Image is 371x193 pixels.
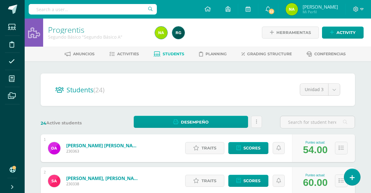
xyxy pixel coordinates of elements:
a: Herramientas [262,27,319,39]
input: Search for student here… [280,116,355,128]
div: 2 [44,170,46,174]
input: Search a user… [29,4,157,15]
span: 32 [268,8,275,15]
span: Students [163,52,184,56]
h1: Progrentis [48,25,148,34]
div: Segundo Básico 'Segundo Básico A' [48,34,148,40]
span: Traits [202,175,216,187]
img: e7204cb6e19894517303226b3150e977.png [286,3,298,15]
a: Unidad 3 [300,84,340,95]
div: 54.00 [303,144,328,156]
img: 5d8b4df31e5746aedd4c829252c230ee.png [48,142,60,154]
span: Herramientas [276,27,311,38]
span: Desempeño [181,116,209,128]
a: Scores [228,175,268,187]
a: Grading structure [242,49,292,59]
a: Progrentis [48,24,84,35]
span: 230363 [66,149,140,154]
a: Anuncios [65,49,95,59]
span: Students [67,86,104,94]
span: Mi Perfil [303,9,338,15]
img: 4b0eec721368309cb62f55c1145aebae.png [48,175,60,187]
span: (24) [93,86,104,94]
span: 24 [41,120,46,126]
span: Anuncios [73,52,95,56]
div: Punteo actual: [303,174,328,177]
a: Desempeño [134,116,248,128]
a: Traits [185,142,224,154]
span: Activity [336,27,356,38]
div: 1 [44,137,46,142]
a: [PERSON_NAME], [PERSON_NAME] [66,175,140,181]
span: Planning [206,52,227,56]
a: [PERSON_NAME] [PERSON_NAME] [66,142,140,149]
label: Active students [41,120,116,126]
a: Activity [322,27,364,39]
a: Scores [228,142,268,154]
span: Scores [243,142,260,154]
a: Traits [185,175,224,187]
span: Unidad 3 [305,84,324,95]
span: Conferencias [314,52,346,56]
a: Planning [199,49,227,59]
span: Activities [117,52,139,56]
div: Punteo actual: [303,141,328,144]
span: Grading structure [247,52,292,56]
span: [PERSON_NAME] [303,4,338,10]
span: Traits [202,142,216,154]
a: Activities [109,49,139,59]
a: Conferencias [307,49,346,59]
img: e7204cb6e19894517303226b3150e977.png [155,27,167,39]
span: Scores [243,175,260,187]
span: 230338 [66,181,140,187]
div: 60.00 [303,177,328,188]
img: e044b199acd34bf570a575bac584e1d1.png [172,27,185,39]
a: Students [154,49,184,59]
